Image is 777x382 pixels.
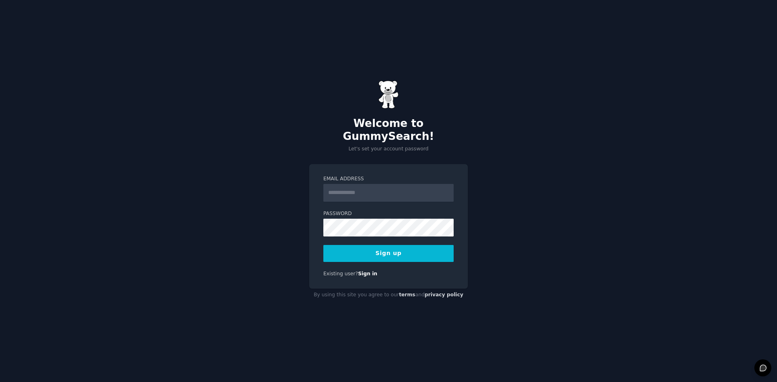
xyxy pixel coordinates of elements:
[425,292,463,298] a: privacy policy
[323,271,358,276] span: Existing user?
[309,289,468,302] div: By using this site you agree to our and
[378,80,399,109] img: Gummy Bear
[399,292,415,298] a: terms
[309,146,468,153] p: Let's set your account password
[323,245,454,262] button: Sign up
[323,175,454,183] label: Email Address
[309,117,468,143] h2: Welcome to GummySearch!
[358,271,378,276] a: Sign in
[323,210,454,217] label: Password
